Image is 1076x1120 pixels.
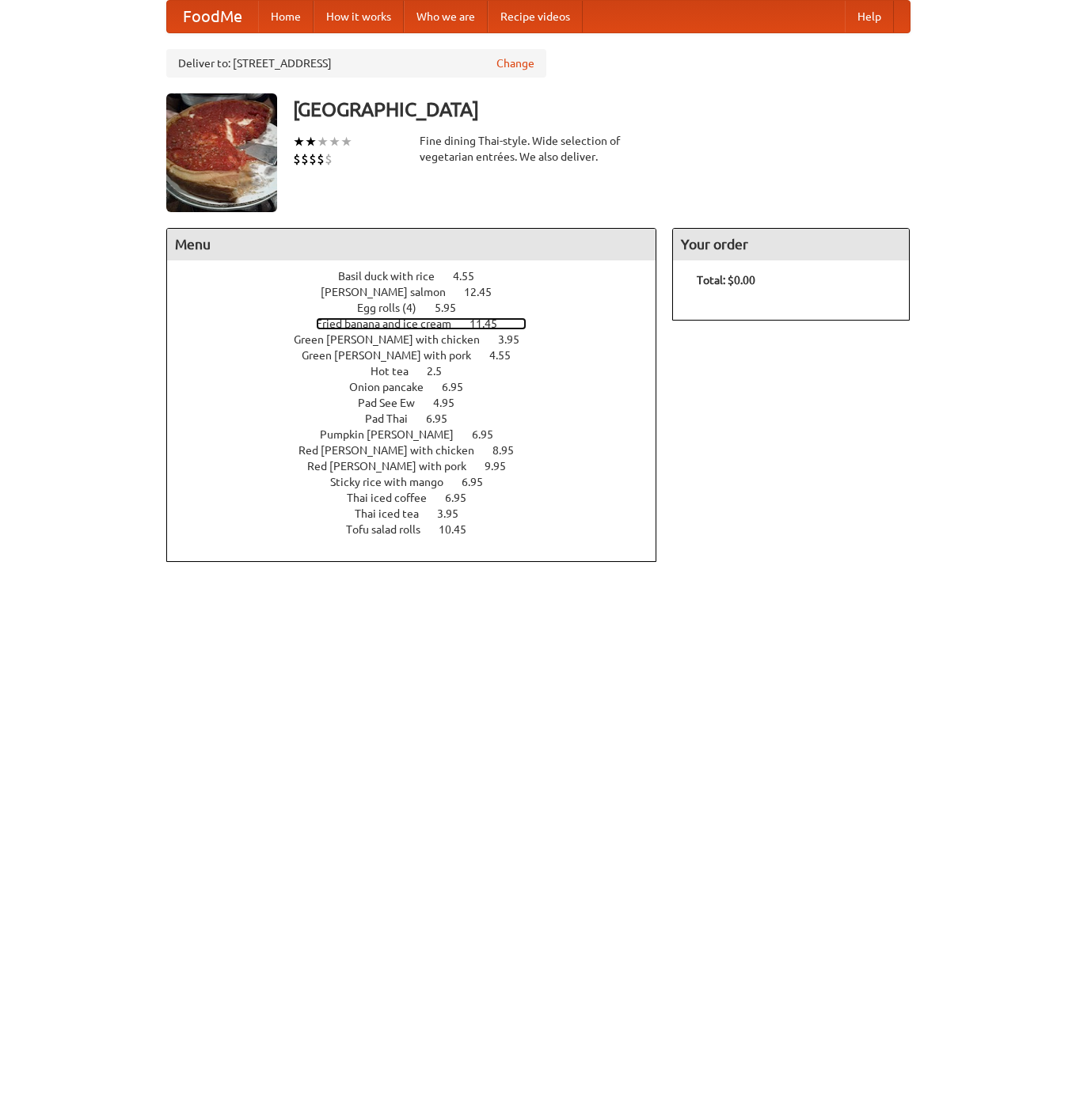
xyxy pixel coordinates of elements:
span: 3.95 [498,333,535,346]
a: Pumpkin [PERSON_NAME] 6.95 [320,428,523,441]
h3: [GEOGRAPHIC_DATA] [293,93,911,125]
span: Pumpkin [PERSON_NAME] [320,428,470,441]
span: Hot tea [371,365,424,378]
span: 3.95 [437,507,474,520]
a: Home [258,1,314,32]
span: Thai iced coffee [347,492,443,504]
a: FoodMe [167,1,258,32]
a: Tofu salad rolls 10.45 [346,523,496,536]
span: 4.95 [433,397,470,409]
a: [PERSON_NAME] salmon 12.45 [321,286,521,298]
a: Green [PERSON_NAME] with chicken 3.95 [294,333,549,346]
span: 10.45 [439,523,482,536]
span: [PERSON_NAME] salmon [321,286,462,298]
li: $ [325,150,333,168]
li: ★ [293,133,305,150]
a: Pad See Ew 4.95 [358,397,484,409]
a: Green [PERSON_NAME] with pork 4.55 [302,349,540,362]
b: Total: $0.00 [697,274,755,287]
li: $ [293,150,301,168]
span: 11.45 [470,317,513,330]
a: Fried banana and ice cream 11.45 [316,317,527,330]
li: ★ [305,133,317,150]
li: $ [301,150,309,168]
span: 6.95 [472,428,509,441]
a: Sticky rice with mango 6.95 [330,476,512,488]
span: 8.95 [492,444,530,457]
a: Onion pancake 6.95 [349,381,492,393]
a: Help [845,1,894,32]
span: Basil duck with rice [338,270,451,283]
span: Pad Thai [365,412,424,425]
a: Hot tea 2.5 [371,365,471,378]
a: How it works [314,1,404,32]
a: Basil duck with rice 4.55 [338,270,504,283]
span: Thai iced tea [355,507,435,520]
li: ★ [340,133,352,150]
span: 6.95 [445,492,482,504]
span: Fried banana and ice cream [316,317,467,330]
a: Recipe videos [488,1,583,32]
span: Green [PERSON_NAME] with pork [302,349,487,362]
span: Red [PERSON_NAME] with chicken [298,444,490,457]
div: Deliver to: [STREET_ADDRESS] [166,49,546,78]
span: Egg rolls (4) [357,302,432,314]
h4: Menu [167,229,656,260]
span: Onion pancake [349,381,439,393]
li: $ [317,150,325,168]
img: angular.jpg [166,93,277,212]
li: $ [309,150,317,168]
a: Change [496,55,534,71]
a: Egg rolls (4) 5.95 [357,302,485,314]
span: 5.95 [435,302,472,314]
span: Tofu salad rolls [346,523,436,536]
span: 9.95 [485,460,522,473]
a: Red [PERSON_NAME] with pork 9.95 [307,460,535,473]
span: Sticky rice with mango [330,476,459,488]
li: ★ [317,133,329,150]
span: 6.95 [462,476,499,488]
a: Red [PERSON_NAME] with chicken 8.95 [298,444,543,457]
span: Green [PERSON_NAME] with chicken [294,333,496,346]
a: Thai iced coffee 6.95 [347,492,496,504]
a: Who we are [404,1,488,32]
span: 4.55 [489,349,527,362]
div: Fine dining Thai-style. Wide selection of vegetarian entrées. We also deliver. [420,133,657,165]
a: Thai iced tea 3.95 [355,507,488,520]
span: Pad See Ew [358,397,431,409]
span: 4.55 [453,270,490,283]
li: ★ [329,133,340,150]
span: Red [PERSON_NAME] with pork [307,460,482,473]
a: Pad Thai 6.95 [365,412,477,425]
span: 2.5 [427,365,458,378]
span: 6.95 [426,412,463,425]
h4: Your order [673,229,909,260]
span: 6.95 [442,381,479,393]
span: 12.45 [464,286,508,298]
